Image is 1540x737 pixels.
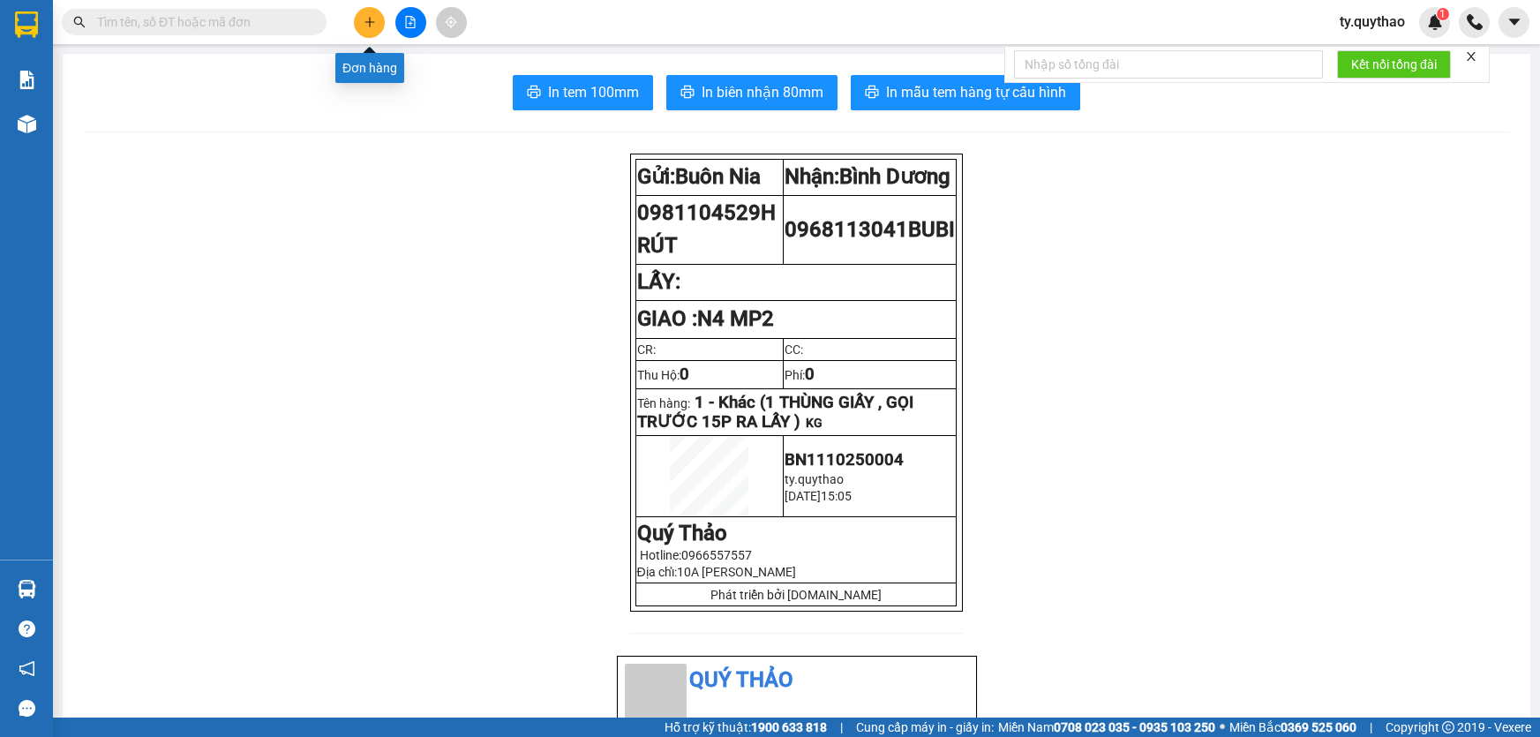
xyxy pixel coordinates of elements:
span: ty.quythao [1326,11,1419,33]
p: Tên hàng: [637,393,955,432]
span: question-circle [19,620,35,637]
span: | [1370,718,1372,737]
span: 1 [1439,8,1446,20]
span: printer [527,85,541,102]
span: N4 MP2 [697,306,774,331]
span: 0 [680,365,689,384]
span: caret-down [1506,14,1522,30]
button: printerIn mẫu tem hàng tự cấu hình [851,75,1080,110]
span: message [19,700,35,717]
input: Nhập số tổng đài [1014,50,1323,79]
span: BUBI [908,217,955,242]
span: printer [680,85,695,102]
span: aim [445,16,457,28]
img: warehouse-icon [18,580,36,598]
span: [DATE] [785,489,821,503]
input: Tìm tên, số ĐT hoặc mã đơn [97,12,305,32]
span: 0981104529 [637,200,776,259]
td: Thu Hộ: [635,360,783,388]
span: close [1465,50,1477,63]
button: aim [436,7,467,38]
button: file-add [395,7,426,38]
sup: 1 [1437,8,1449,20]
span: Buôn Nia [675,164,761,189]
span: ⚪️ [1220,724,1225,731]
span: Miền Bắc [1229,718,1356,737]
span: Kết nối tổng đài [1351,55,1437,74]
span: search [73,16,86,28]
span: copyright [1442,721,1454,733]
strong: Nhận: [785,164,950,189]
span: Cung cấp máy in - giấy in: [856,718,994,737]
img: logo-vxr [15,11,38,38]
span: 15:05 [821,489,852,503]
span: | [840,718,843,737]
td: Phí: [783,360,956,388]
td: Phát triển bởi [DOMAIN_NAME] [635,583,956,606]
img: warehouse-icon [18,115,36,133]
div: Đơn hàng [335,53,404,83]
span: BN1110250004 [785,450,904,470]
button: plus [354,7,385,38]
button: printerIn biên nhận 80mm [666,75,838,110]
span: 1 - Khác (1 THÙNG GIẤY , GỌI TRƯỚC 15P RA LẤY ) [637,393,913,432]
li: Quý Thảo [625,664,969,697]
td: CC: [783,338,956,360]
strong: GIAO : [637,306,774,331]
span: plus [364,16,376,28]
img: phone-icon [1467,14,1483,30]
span: printer [865,85,879,102]
span: 0 [805,365,815,384]
span: Miền Nam [998,718,1215,737]
strong: Gửi: [637,164,761,189]
span: Địa chỉ: [637,565,796,579]
span: Hotline: [640,548,752,562]
span: KG [806,416,823,430]
span: 0966557557 [681,548,752,562]
span: ty.quythao [785,472,844,486]
strong: 0708 023 035 - 0935 103 250 [1054,720,1215,734]
strong: Quý Thảo [637,521,727,545]
strong: LẤY: [637,269,680,294]
span: 0968113041 [785,217,955,242]
span: In tem 100mm [548,81,639,103]
span: Bình Dương [839,164,950,189]
span: In biên nhận 80mm [702,81,823,103]
span: Hỗ trợ kỹ thuật: [665,718,827,737]
button: caret-down [1499,7,1529,38]
strong: 0369 525 060 [1281,720,1356,734]
button: Kết nối tổng đài [1337,50,1451,79]
span: In mẫu tem hàng tự cấu hình [886,81,1066,103]
span: 10A [PERSON_NAME] [677,565,796,579]
span: file-add [404,16,417,28]
img: icon-new-feature [1427,14,1443,30]
span: notification [19,660,35,677]
img: solution-icon [18,71,36,89]
td: CR: [635,338,783,360]
button: printerIn tem 100mm [513,75,653,110]
strong: 1900 633 818 [751,720,827,734]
